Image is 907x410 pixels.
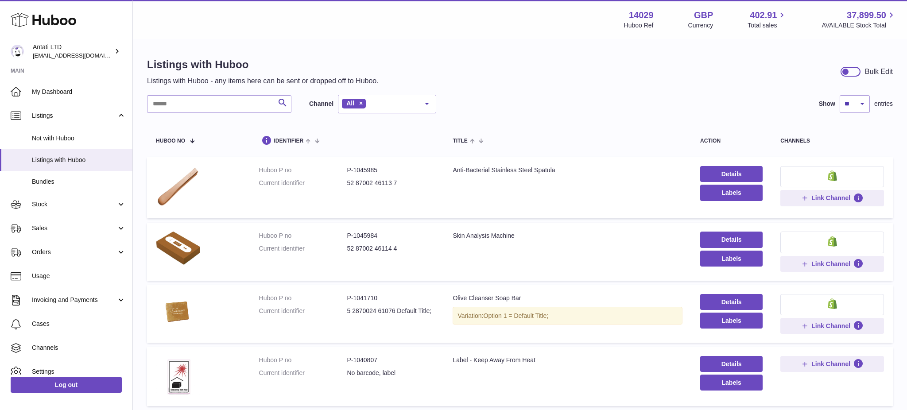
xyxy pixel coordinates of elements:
[32,200,116,209] span: Stock
[811,322,850,330] span: Link Channel
[32,88,126,96] span: My Dashboard
[688,21,713,30] div: Currency
[33,43,112,60] div: Antati LTD
[32,224,116,232] span: Sales
[32,112,116,120] span: Listings
[274,138,304,144] span: identifier
[32,178,126,186] span: Bundles
[347,294,435,302] dd: P-1041710
[32,272,126,280] span: Usage
[811,260,850,268] span: Link Channel
[629,9,654,21] strong: 14029
[259,294,347,302] dt: Huboo P no
[780,190,884,206] button: Link Channel
[32,320,126,328] span: Cases
[694,9,713,21] strong: GBP
[259,244,347,253] dt: Current identifier
[32,134,126,143] span: Not with Huboo
[865,67,893,77] div: Bulk Edit
[259,166,347,174] dt: Huboo P no
[259,356,347,364] dt: Huboo P no
[347,369,435,377] dd: No barcode, label
[822,9,896,30] a: 37,899.50 AVAILABLE Stock Total
[847,9,886,21] span: 37,899.50
[11,377,122,393] a: Log out
[828,298,837,309] img: shopify-small.png
[156,166,200,207] img: Anti-Bacterial Stainless Steel Spatula
[453,356,682,364] div: Label - Keep Away From Heat
[259,179,347,187] dt: Current identifier
[259,307,347,315] dt: Current identifier
[750,9,777,21] span: 402.91
[156,138,185,144] span: Huboo no
[309,100,333,108] label: Channel
[700,138,763,144] div: action
[700,375,763,391] button: Labels
[347,244,435,253] dd: 52 87002 46114 4
[780,318,884,334] button: Link Channel
[828,236,837,247] img: shopify-small.png
[748,9,787,30] a: 402.91 Total sales
[700,251,763,267] button: Labels
[147,76,379,86] p: Listings with Huboo - any items here can be sent or dropped off to Huboo.
[484,312,549,319] span: Option 1 = Default Title;
[700,232,763,248] a: Details
[819,100,835,108] label: Show
[624,21,654,30] div: Huboo Ref
[32,248,116,256] span: Orders
[147,58,379,72] h1: Listings with Huboo
[700,313,763,329] button: Labels
[700,294,763,310] a: Details
[874,100,893,108] span: entries
[700,185,763,201] button: Labels
[346,100,354,107] span: All
[700,166,763,182] a: Details
[347,179,435,187] dd: 52 87002 46113 7
[828,170,837,181] img: shopify-small.png
[453,232,682,240] div: Skin Analysis Machine
[811,360,850,368] span: Link Channel
[347,232,435,240] dd: P-1045984
[32,296,116,304] span: Invoicing and Payments
[32,156,126,164] span: Listings with Huboo
[453,307,682,325] div: Variation:
[156,356,200,395] img: Label - Keep Away From Heat
[32,367,126,376] span: Settings
[822,21,896,30] span: AVAILABLE Stock Total
[748,21,787,30] span: Total sales
[156,294,200,331] img: Olive Cleanser Soap Bar
[32,344,126,352] span: Channels
[453,166,682,174] div: Anti-Bacterial Stainless Steel Spatula
[780,138,884,144] div: channels
[347,356,435,364] dd: P-1040807
[259,232,347,240] dt: Huboo P no
[156,232,200,265] img: Skin Analysis Machine
[780,356,884,372] button: Link Channel
[780,256,884,272] button: Link Channel
[700,356,763,372] a: Details
[453,138,467,144] span: title
[347,166,435,174] dd: P-1045985
[33,52,130,59] span: [EMAIL_ADDRESS][DOMAIN_NAME]
[259,369,347,377] dt: Current identifier
[811,194,850,202] span: Link Channel
[11,45,24,58] img: internalAdmin-14029@internal.huboo.com
[347,307,435,315] dd: 5 2870024 61076 Default Title;
[453,294,682,302] div: Olive Cleanser Soap Bar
